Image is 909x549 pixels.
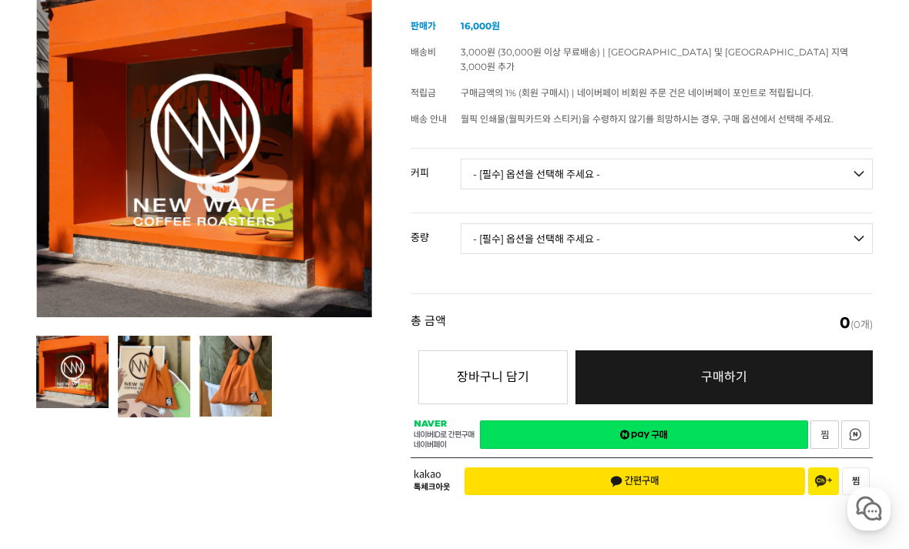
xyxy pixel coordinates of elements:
span: 배송비 [411,46,436,58]
button: 찜 [842,467,870,495]
span: 월픽 인쇄물(월픽카드와 스티커)을 수령하지 않기를 희망하시는 경우, 구매 옵션에서 선택해 주세요. [461,113,834,125]
span: 카카오 톡체크아웃 [414,470,453,492]
a: 새창 [810,420,839,449]
span: 대화 [141,445,159,457]
button: 간편구매 [465,467,805,495]
a: 구매하기 [575,350,873,404]
button: 채널 추가 [808,467,839,495]
span: 3,000원 (30,000원 이상 무료배송) | [GEOGRAPHIC_DATA] 및 [GEOGRAPHIC_DATA] 지역 3,000원 추가 [461,46,848,72]
span: 설정 [238,444,257,457]
span: 구매하기 [701,370,747,384]
a: 대화 [102,421,199,460]
span: 판매가 [411,20,436,32]
a: 홈 [5,421,102,460]
strong: 16,000원 [461,20,500,32]
th: 커피 [411,149,461,184]
button: 장바구니 담기 [418,350,568,404]
a: 설정 [199,421,296,460]
a: 새창 [480,420,808,449]
span: 간편구매 [610,475,659,487]
em: 0 [840,313,850,332]
span: 홈 [49,444,58,457]
span: (0개) [840,315,873,330]
a: 새창 [841,420,870,449]
th: 중량 [411,213,461,249]
span: 적립금 [411,87,436,99]
span: 채널 추가 [815,475,832,487]
span: 찜 [852,476,860,487]
span: 구매금액의 1% (회원 구매시) | 네이버페이 비회원 주문 건은 네이버페이 포인트로 적립됩니다. [461,87,813,99]
span: 배송 안내 [411,113,447,125]
strong: 총 금액 [411,315,446,330]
